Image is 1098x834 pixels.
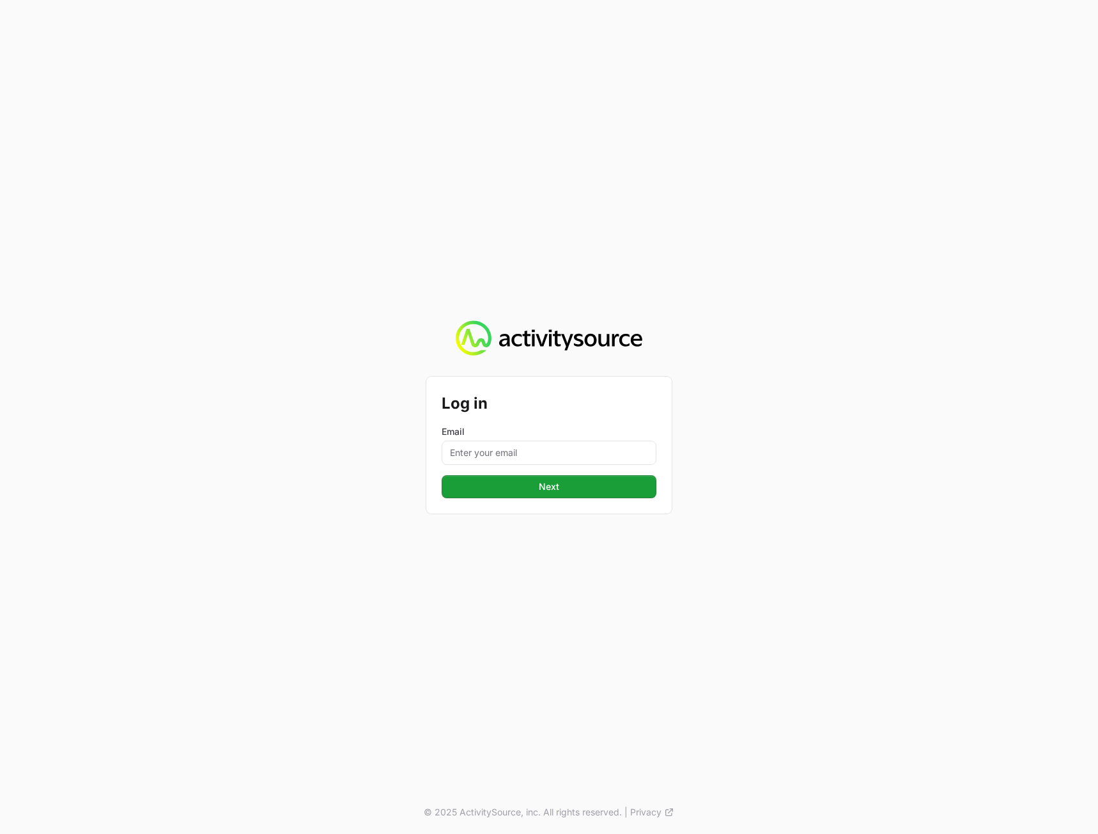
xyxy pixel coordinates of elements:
[449,479,649,494] span: Next
[630,806,674,819] a: Privacy
[442,425,656,438] label: Email
[442,441,656,465] input: Enter your email
[456,320,642,356] img: Activity Source
[424,806,622,819] p: © 2025 ActivitySource, inc. All rights reserved.
[442,475,656,498] button: Next
[624,806,628,819] span: |
[442,392,656,415] h2: Log in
